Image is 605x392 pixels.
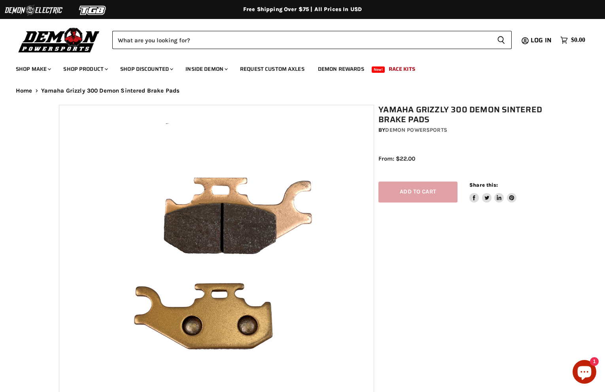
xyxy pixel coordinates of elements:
div: by [378,126,550,134]
a: Race Kits [383,61,421,77]
span: Share this: [469,182,498,188]
a: Shop Discounted [114,61,178,77]
a: Demon Powersports [385,127,447,133]
button: Search [491,31,512,49]
span: Log in [531,35,552,45]
a: Home [16,87,32,94]
span: Yamaha Grizzly 300 Demon Sintered Brake Pads [41,87,180,94]
form: Product [112,31,512,49]
a: Inside Demon [180,61,233,77]
ul: Main menu [10,58,583,77]
aside: Share this: [469,182,516,203]
inbox-online-store-chat: Shopify online store chat [570,360,599,386]
span: $0.00 [571,36,585,44]
input: Search [112,31,491,49]
h1: Yamaha Grizzly 300 Demon Sintered Brake Pads [378,105,550,125]
a: $0.00 [556,34,589,46]
img: Demon Electric Logo 2 [4,3,63,18]
a: Log in [527,37,556,44]
a: Shop Make [10,61,56,77]
img: Demon Powersports [16,26,102,54]
img: TGB Logo 2 [63,3,123,18]
span: From: $22.00 [378,155,415,162]
a: Demon Rewards [312,61,370,77]
span: New! [372,66,385,73]
a: Shop Product [57,61,113,77]
a: Request Custom Axles [234,61,310,77]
